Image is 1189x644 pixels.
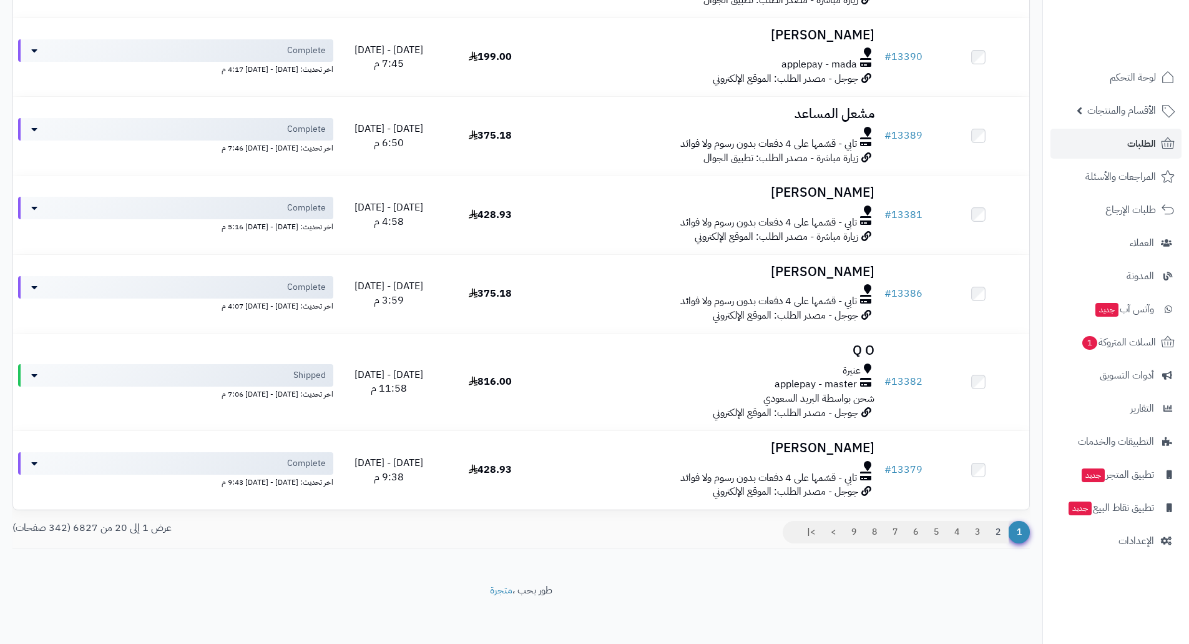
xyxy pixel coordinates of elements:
[884,374,922,389] a: #13382
[1130,400,1154,417] span: التقارير
[843,364,861,378] span: عنيرة
[1050,129,1182,159] a: الطلبات
[864,521,885,543] a: 8
[775,377,857,392] span: applepay - master
[1050,526,1182,556] a: الإعدادات
[355,455,423,485] span: [DATE] - [DATE] 9:38 م
[1050,460,1182,490] a: تطبيق المتجرجديد
[355,121,423,151] span: [DATE] - [DATE] 6:50 م
[490,583,512,598] a: متجرة
[1050,195,1182,225] a: طلبات الإرجاع
[546,107,874,121] h3: مشعل المساعد
[18,299,333,312] div: اخر تحديث: [DATE] - [DATE] 4:07 م
[1081,334,1156,351] span: السلات المتروكة
[1050,294,1182,324] a: وآتس آبجديد
[713,308,858,323] span: جوجل - مصدر الطلب: الموقع الإلكتروني
[1095,303,1118,317] span: جديد
[546,441,874,455] h3: [PERSON_NAME]
[355,42,423,72] span: [DATE] - [DATE] 7:45 م
[287,202,326,214] span: Complete
[1050,427,1182,457] a: التطبيقات والخدمات
[1050,228,1182,258] a: العملاء
[546,344,874,358] h3: Q O
[926,521,947,543] a: 5
[1050,327,1182,357] a: السلات المتروكة1
[884,207,922,222] a: #13381
[680,215,857,230] span: تابي - قسّمها على 4 دفعات بدون رسوم ولا فوائد
[884,374,891,389] span: #
[355,367,423,397] span: [DATE] - [DATE] 11:58 م
[469,128,512,143] span: 375.18
[680,471,857,485] span: تابي - قسّمها على 4 دفعات بدون رسوم ولا فوائد
[781,57,857,72] span: applepay - mada
[18,387,333,400] div: اخر تحديث: [DATE] - [DATE] 7:06 م
[1050,394,1182,424] a: التقارير
[1082,335,1098,350] span: 1
[713,484,858,499] span: جوجل - مصدر الطلب: الموقع الإلكتروني
[799,521,823,543] a: >|
[469,286,512,301] span: 375.18
[680,137,857,151] span: تابي - قسّمها على 4 دفعات بدون رسوم ولا فوائد
[287,44,326,57] span: Complete
[884,462,891,477] span: #
[884,286,891,301] span: #
[287,123,326,136] span: Complete
[469,462,512,477] span: 428.93
[355,279,423,308] span: [DATE] - [DATE] 3:59 م
[703,151,858,166] span: زيارة مباشرة - مصدر الطلب: تطبيق الجوال
[1078,433,1154,450] span: التطبيقات والخدمات
[1050,62,1182,92] a: لوحة التحكم
[1104,9,1177,36] img: logo-2.png
[1100,367,1154,384] span: أدوات التسويق
[18,62,333,75] div: اخر تحديث: [DATE] - [DATE] 4:17 م
[469,49,512,64] span: 199.00
[1118,532,1154,550] span: الإعدادات
[884,521,906,543] a: 7
[293,369,326,382] span: Shipped
[1080,466,1154,483] span: تطبيق المتجر
[884,49,922,64] a: #13390
[946,521,967,543] a: 4
[1130,234,1154,252] span: العملاء
[469,207,512,222] span: 428.93
[905,521,926,543] a: 6
[713,405,858,420] span: جوجل - مصدر الطلب: الموقع الإلكتروني
[843,521,864,543] a: 9
[1050,360,1182,390] a: أدوات التسويق
[469,374,512,389] span: 816.00
[1069,502,1092,515] span: جديد
[1085,168,1156,186] span: المراجعات والأسئلة
[884,462,922,477] a: #13379
[884,207,891,222] span: #
[1050,261,1182,291] a: المدونة
[1127,135,1156,152] span: الطلبات
[884,128,891,143] span: #
[1087,102,1156,119] span: الأقسام والمنتجات
[884,286,922,301] a: #13386
[1050,162,1182,192] a: المراجعات والأسئلة
[713,71,858,86] span: جوجل - مصدر الطلب: الموقع الإلكتروني
[884,128,922,143] a: #13389
[3,521,521,535] div: عرض 1 إلى 20 من 6827 (342 صفحات)
[1105,201,1156,219] span: طلبات الإرجاع
[680,294,857,309] span: تابي - قسّمها على 4 دفعات بدون رسوم ولا فوائد
[763,391,874,406] span: شحن بواسطة البريد السعودي
[1127,267,1154,285] span: المدونة
[1094,300,1154,318] span: وآتس آب
[967,521,988,543] a: 3
[546,265,874,279] h3: [PERSON_NAME]
[1082,468,1105,482] span: جديد
[287,281,326,294] span: Complete
[546,186,874,200] h3: [PERSON_NAME]
[287,457,326,470] span: Complete
[18,475,333,488] div: اخر تحديث: [DATE] - [DATE] 9:43 م
[18,219,333,232] div: اخر تحديث: [DATE] - [DATE] 5:16 م
[987,521,1009,543] a: 2
[1067,499,1154,517] span: تطبيق نقاط البيع
[18,141,333,154] div: اخر تحديث: [DATE] - [DATE] 7:46 م
[695,229,858,244] span: زيارة مباشرة - مصدر الطلب: الموقع الإلكتروني
[884,49,891,64] span: #
[1050,493,1182,523] a: تطبيق نقاط البيعجديد
[1110,69,1156,86] span: لوحة التحكم
[355,200,423,229] span: [DATE] - [DATE] 4:58 م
